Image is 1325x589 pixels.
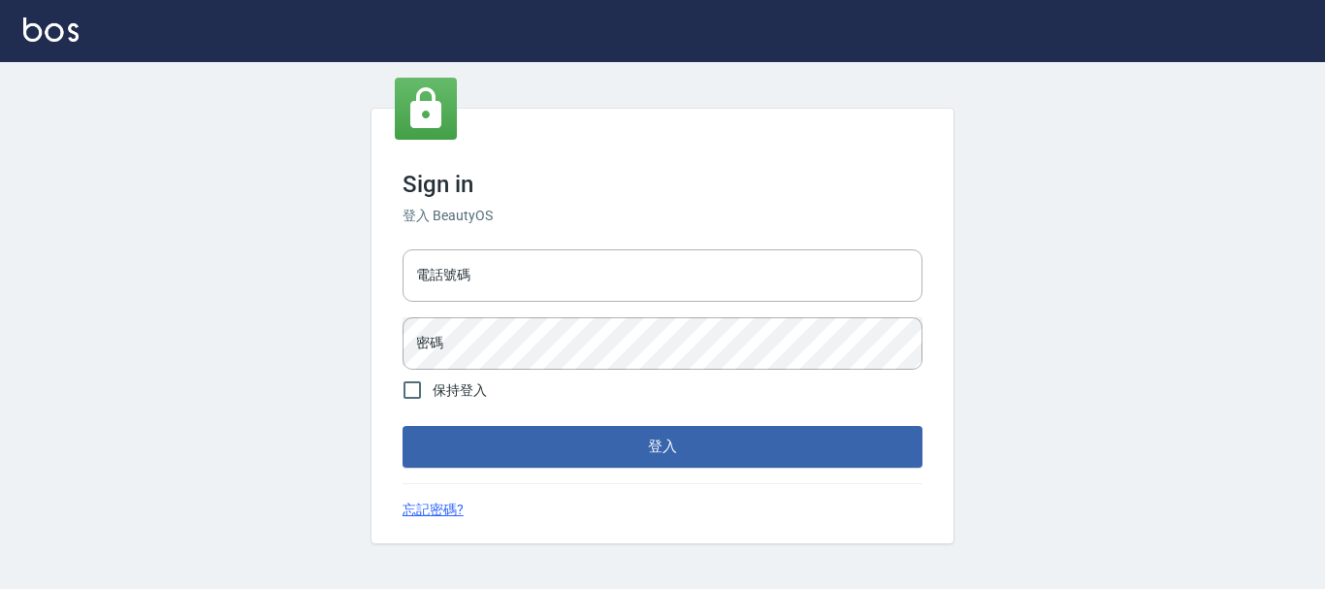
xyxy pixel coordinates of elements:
[403,171,922,198] h3: Sign in
[433,380,487,401] span: 保持登入
[403,426,922,467] button: 登入
[23,17,79,42] img: Logo
[403,206,922,226] h6: 登入 BeautyOS
[403,500,464,520] a: 忘記密碼?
